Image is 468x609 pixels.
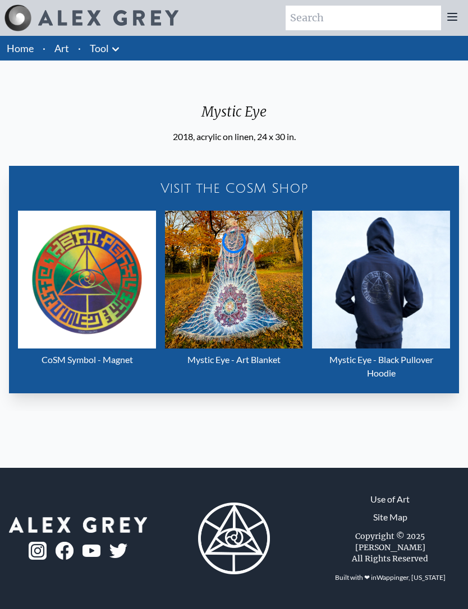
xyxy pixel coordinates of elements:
[74,36,85,61] li: ·
[38,36,50,61] li: ·
[352,553,428,564] div: All Rights Reserved
[7,42,34,54] a: Home
[312,348,450,384] div: Mystic Eye - Black Pullover Hoodie
[82,545,100,557] img: youtube-logo.png
[331,569,450,587] div: Built with ❤ in
[173,130,296,143] div: 2018, acrylic on linen, 24 x 30 in.
[165,211,303,348] img: Mystic Eye - Art Blanket
[165,348,303,371] div: Mystic Eye - Art Blanket
[56,542,74,560] img: fb-logo.png
[373,510,407,524] a: Site Map
[54,40,69,56] a: Art
[18,211,156,348] img: CoSM Symbol - Magnet
[90,40,109,56] a: Tool
[18,348,156,371] div: CoSM Symbol - Magnet
[312,211,450,348] img: Mystic Eye - Black Pullover Hoodie
[286,6,441,30] input: Search
[109,543,127,558] img: twitter-logo.png
[173,103,296,130] div: Mystic Eye
[312,211,450,384] a: Mystic Eye - Black Pullover Hoodie
[377,573,446,582] a: Wappinger, [US_STATE]
[13,170,455,206] a: Visit the CoSM Shop
[370,492,410,506] a: Use of Art
[18,211,156,371] a: CoSM Symbol - Magnet
[165,211,303,371] a: Mystic Eye - Art Blanket
[325,531,455,553] div: Copyright © 2025 [PERSON_NAME]
[29,542,47,560] img: ig-logo.png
